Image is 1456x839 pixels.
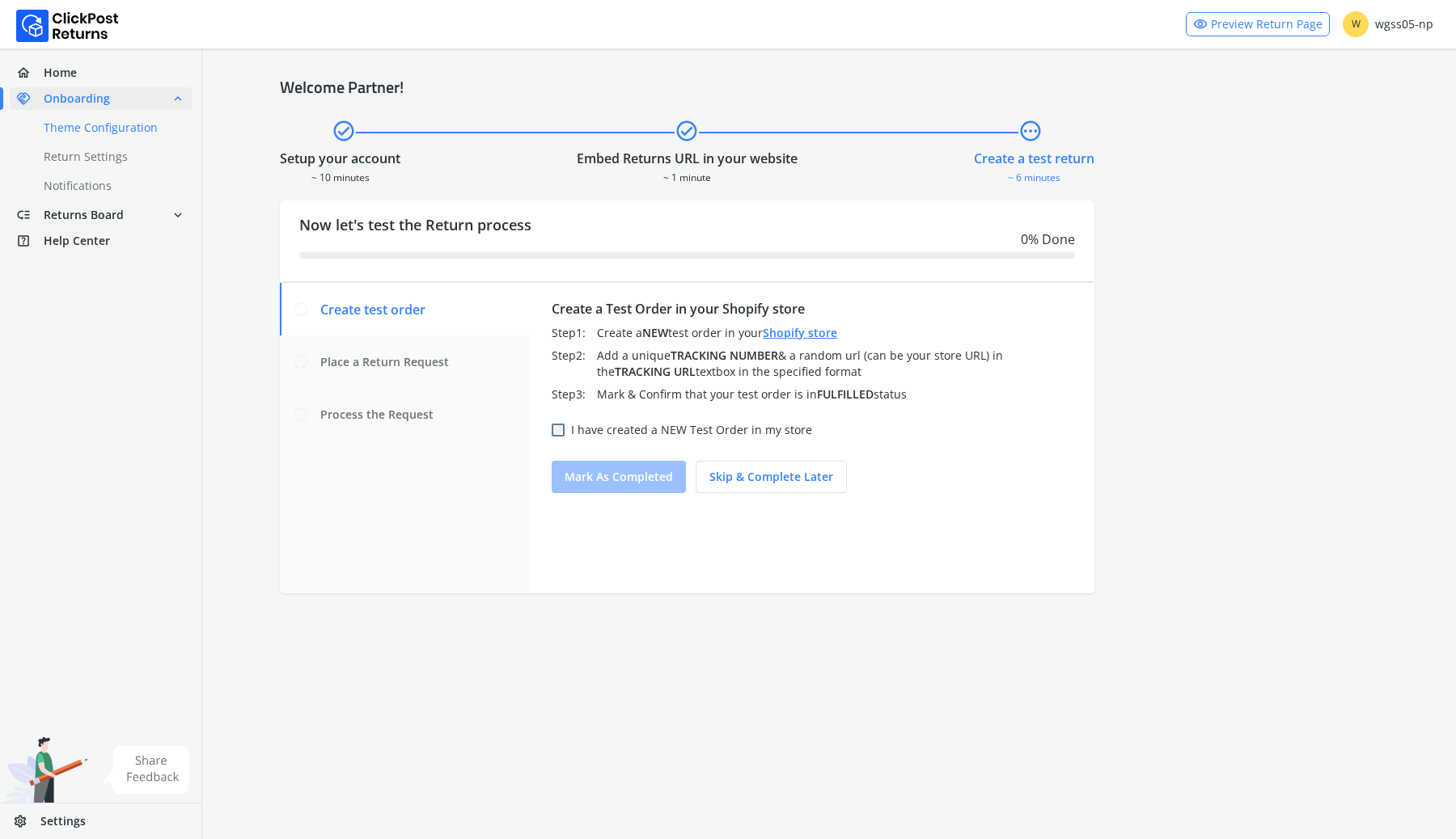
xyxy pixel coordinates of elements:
span: W [1343,11,1369,37]
span: check_circle [332,116,356,145]
h4: Welcome Partner! [280,78,1378,97]
span: Add a unique & a random url (can be your store URL) in the textbox in the specified format [597,348,1003,379]
div: ~ 10 minutes [280,168,400,184]
span: Help Center [44,233,110,249]
span: TRACKING NUMBER [671,348,778,363]
a: homeHome [10,61,192,84]
img: Logo [16,10,119,42]
div: wgss05-np [1343,11,1433,37]
button: Mark as completed [552,461,686,493]
span: settings [13,810,40,833]
a: help_centerHelp Center [10,230,192,252]
span: home [16,61,44,84]
a: Notifications [10,175,211,197]
a: Theme Configuration [10,116,211,139]
span: pending [1018,116,1043,145]
span: help_center [16,230,44,252]
span: visibility [1193,13,1208,36]
span: Create a test order in your [597,325,837,340]
span: NEW [642,325,668,340]
div: Create a test return [974,149,1094,168]
span: Process the Request [320,407,434,423]
span: Place a Return Request [320,354,449,370]
div: Step 1 : [552,325,597,341]
span: TRACKING URL [615,364,696,379]
span: Home [44,65,77,81]
span: check_circle [675,116,699,145]
div: Step 2 : [552,348,597,380]
a: Return Settings [10,145,211,168]
button: Skip & complete later [696,461,847,493]
a: visibilityPreview Return Page [1186,12,1330,36]
div: ~ 6 minutes [974,168,1094,184]
span: handshake [16,87,44,110]
img: share feedback [101,746,189,794]
div: Create a Test Order in your Shopify store [552,299,1071,318]
span: expand_less [171,87,185,110]
span: Returns Board [44,207,124,223]
span: Mark & Confirm that your test order is in status [597,386,907,402]
span: low_priority [16,204,44,226]
span: expand_more [171,204,185,226]
span: Settings [40,813,86,829]
div: ~ 1 minute [577,168,798,184]
a: Shopify store [763,325,837,340]
span: Create test order [320,300,425,319]
div: Step 3 : [552,386,597,403]
div: Setup your account [280,149,400,168]
span: Onboarding [44,91,110,107]
label: I have created a NEW Test Order in my store [571,422,812,438]
span: FULFILLED [817,386,874,402]
div: 0 % Done [299,230,1075,249]
div: Embed Returns URL in your website [577,149,798,168]
div: Now let's test the Return process [280,200,1094,281]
